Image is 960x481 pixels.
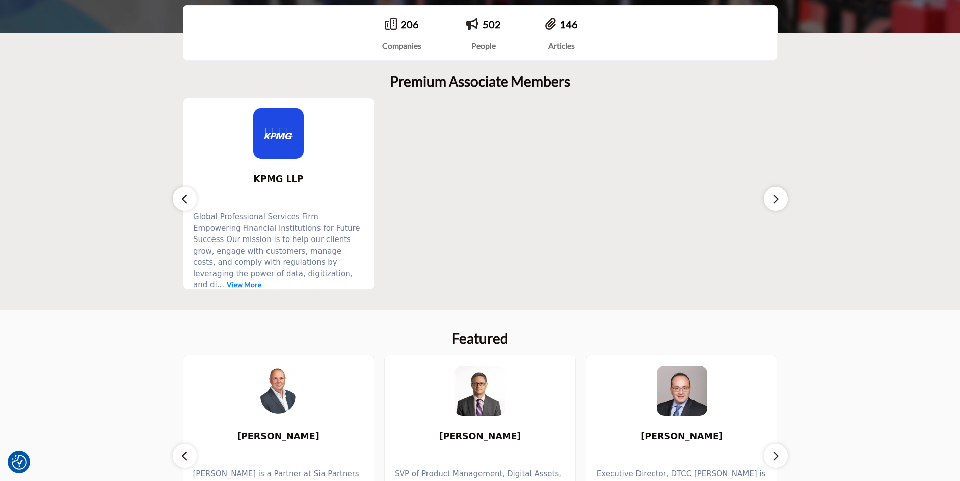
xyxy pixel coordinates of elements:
p: Global Professional Services Firm Empowering Financial Institutions for Future Success Our missio... [193,211,364,291]
img: KPMG LLP [253,108,304,159]
span: [PERSON_NAME] [602,430,762,443]
h2: Featured [452,330,508,347]
span: [PERSON_NAME] [400,430,560,443]
span: ... [217,280,224,289]
b: John Omahen [400,423,560,450]
b: Eric Blackman [198,423,359,450]
div: Companies [382,40,421,52]
a: [PERSON_NAME] [385,423,575,450]
b: KPMG LLP [198,166,359,193]
div: Articles [545,40,578,52]
img: Revisit consent button [12,455,27,470]
span: KPMG LLP [198,172,359,186]
img: Philip Ellenbogen [657,366,707,416]
a: [PERSON_NAME] [183,423,374,450]
img: John Omahen [455,366,505,416]
a: KPMG LLP [183,166,374,193]
button: Consent Preferences [12,455,27,470]
a: 146 [560,18,578,30]
div: People [466,40,501,52]
a: 502 [483,18,501,30]
h2: Premium Associate Members [390,73,570,90]
a: View More [227,280,261,289]
a: [PERSON_NAME] [586,423,777,450]
a: 206 [401,18,419,30]
b: Philip Ellenbogen [602,423,762,450]
span: [PERSON_NAME] [198,430,359,443]
img: Eric Blackman [253,366,303,416]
